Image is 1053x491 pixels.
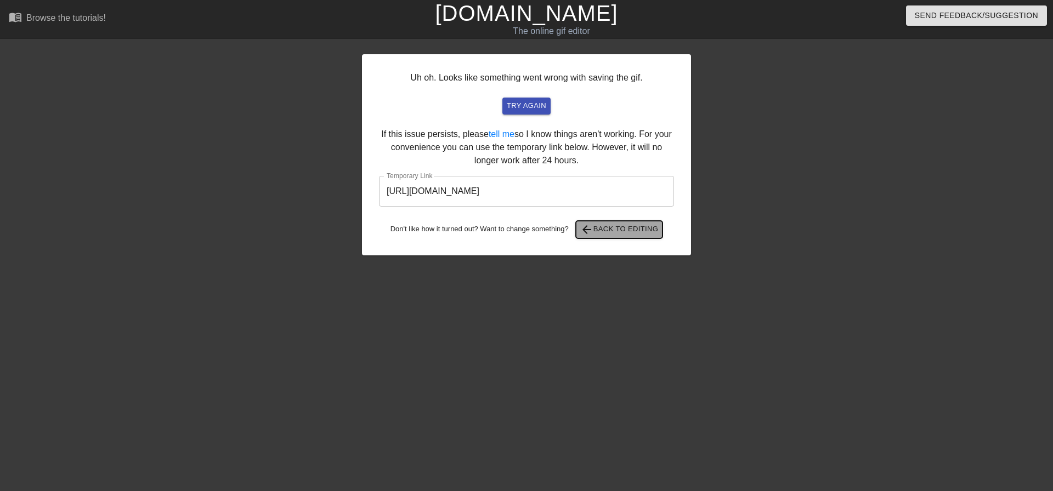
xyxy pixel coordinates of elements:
a: tell me [489,129,514,139]
div: Uh oh. Looks like something went wrong with saving the gif. If this issue persists, please so I k... [362,54,691,255]
div: Don't like how it turned out? Want to change something? [379,221,674,238]
button: Send Feedback/Suggestion [906,5,1047,26]
div: The online gif editor [356,25,746,38]
div: Browse the tutorials! [26,13,106,22]
span: arrow_back [580,223,593,236]
input: bare [379,176,674,207]
a: Browse the tutorials! [9,10,106,27]
span: Back to Editing [580,223,659,236]
button: try again [502,98,551,115]
a: [DOMAIN_NAME] [435,1,618,25]
button: Back to Editing [576,221,663,238]
span: Send Feedback/Suggestion [915,9,1038,22]
span: try again [507,100,546,112]
span: menu_book [9,10,22,24]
